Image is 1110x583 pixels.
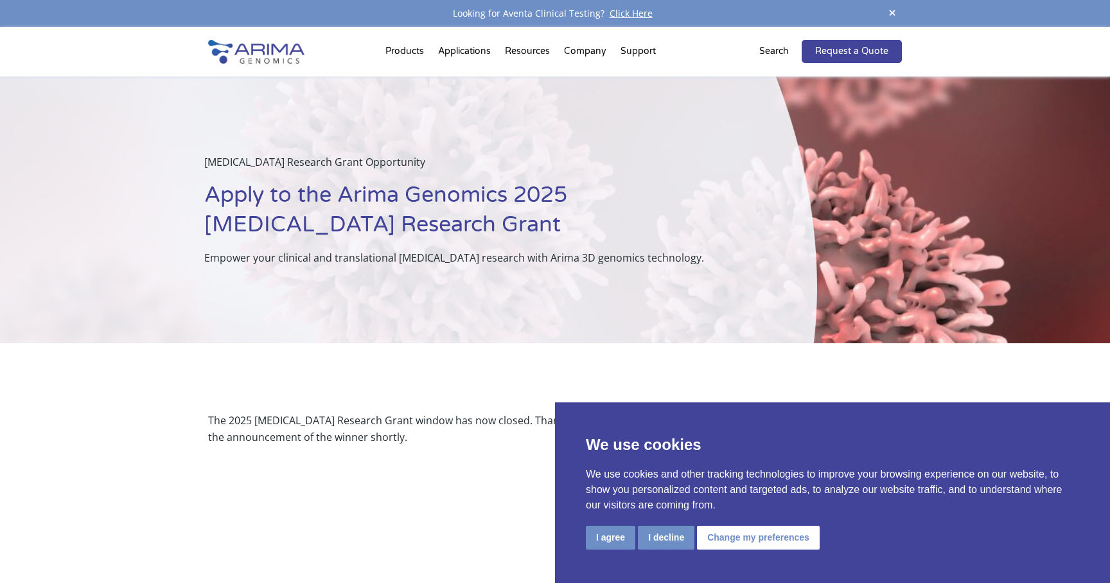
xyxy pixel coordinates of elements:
div: The 2025 [MEDICAL_DATA] Research Grant window has now closed. Thank you to all who submitted an a... [208,412,902,445]
div: Looking for Aventa Clinical Testing? [208,5,902,22]
p: Empower your clinical and translational [MEDICAL_DATA] research with Arima 3D genomics technology. [204,249,753,266]
p: We use cookies [586,433,1079,456]
h1: Apply to the Arima Genomics 2025 [MEDICAL_DATA] Research Grant [204,181,753,249]
button: I decline [638,526,694,550]
img: Arima-Genomics-logo [208,40,304,64]
button: I agree [586,526,635,550]
p: Search [759,43,789,60]
p: We use cookies and other tracking technologies to improve your browsing experience on our website... [586,467,1079,513]
a: Click Here [604,7,658,19]
button: Change my preferences [697,526,820,550]
a: Request a Quote [802,40,902,63]
p: [MEDICAL_DATA] Research Grant Opportunity [204,154,753,181]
